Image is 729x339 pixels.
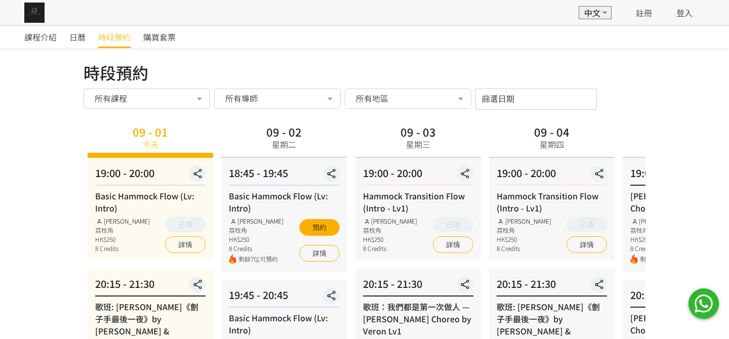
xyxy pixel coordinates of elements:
[497,235,551,244] div: HK$250
[229,190,339,214] div: Basic Hammock Flow (Lv: Intro)
[540,138,564,150] div: 星期四
[84,60,645,84] div: 時段預約
[229,235,283,244] div: HK$250
[266,126,302,137] div: 09 - 02
[95,276,206,296] div: 20:15 - 21:30
[363,190,473,214] div: Hammock Transition Flow (Intro - Lv1)
[566,236,607,253] a: 詳情
[636,7,652,19] a: 註冊
[143,26,176,48] a: 購買套票
[24,3,45,23] img: img_61c0148bb0266
[229,255,236,264] img: fire.png
[143,31,176,43] span: 購買套票
[95,165,206,186] div: 19:00 - 20:00
[69,31,86,43] span: 日曆
[534,126,570,137] div: 09 - 04
[676,7,693,19] a: 登入
[400,126,436,137] div: 09 - 03
[630,217,685,226] div: [PERSON_NAME]
[225,93,258,103] span: 所有導師
[229,217,283,226] div: [PERSON_NAME]
[356,93,388,103] span: 所有地區
[95,93,127,103] span: 所有課程
[238,255,283,264] span: 剩餘7位可預約
[497,244,551,253] div: 8 Credits
[497,165,607,186] div: 19:00 - 20:00
[363,235,418,244] div: HK$250
[299,219,340,236] button: 預約
[165,236,206,253] a: 詳情
[433,236,473,253] a: 詳情
[497,190,607,214] div: Hammock Transition Flow (Intro - Lv1)
[95,190,206,214] div: Basic Hammock Flow (Lv: Intro)
[229,287,339,308] div: 19:45 - 20:45
[95,217,150,226] div: [PERSON_NAME]
[363,276,473,296] div: 20:15 - 21:30
[640,255,685,264] span: 剩餘2位可預約
[272,138,296,150] div: 星期二
[229,244,283,253] div: 8 Credits
[133,126,168,137] div: 09 - 01
[475,89,597,110] input: 篩選日期
[229,165,339,186] div: 18:45 - 19:45
[497,217,551,226] div: [PERSON_NAME]
[630,226,685,235] div: 荔枝角
[24,31,57,43] span: 課程介紹
[433,217,473,232] button: 已滿
[363,226,418,235] div: 荔枝角
[630,244,685,253] div: 8 Credits
[630,255,638,264] img: fire.png
[497,226,551,235] div: 荔枝角
[497,276,607,296] div: 20:15 - 21:30
[165,217,206,232] button: 已滿
[95,244,150,253] div: 8 Credits
[229,226,283,235] div: 荔枝角
[95,235,150,244] div: HK$250
[229,312,339,336] div: Basic Hammock Flow (Lv: Intro)
[299,245,340,262] a: 詳情
[98,26,131,48] a: 時段預約
[142,138,158,150] div: 今天
[24,26,57,48] a: 課程介紹
[406,138,430,150] div: 星期三
[363,217,418,226] div: [PERSON_NAME]
[363,165,473,186] div: 19:00 - 20:00
[363,301,473,337] div: 歌班：我們都是第一次做人 — [PERSON_NAME] Choreo by Veron Lv1
[69,26,86,48] a: 日曆
[566,217,607,232] button: 已滿
[95,226,150,235] div: 荔枝角
[363,244,418,253] div: 8 Credits
[630,235,685,244] div: HK$250
[98,31,131,43] span: 時段預約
